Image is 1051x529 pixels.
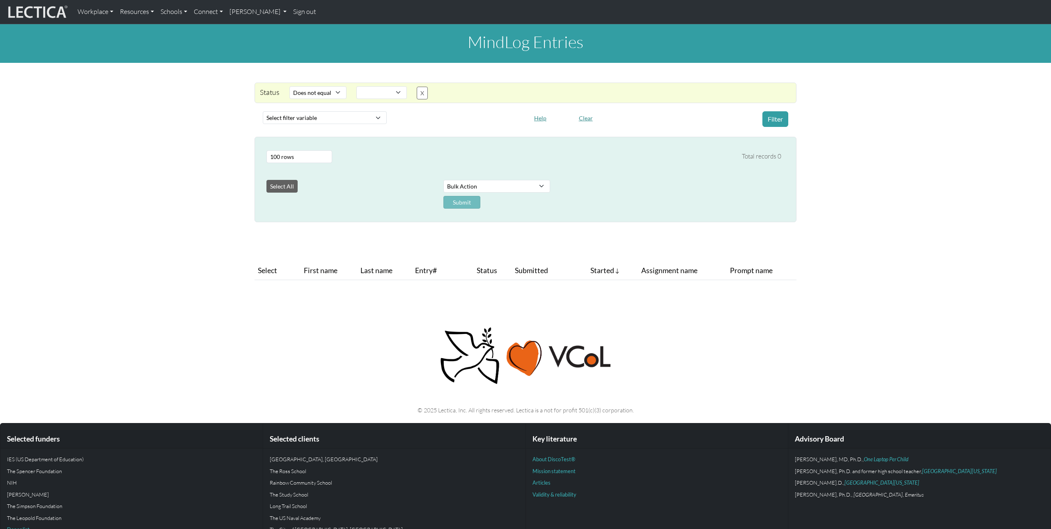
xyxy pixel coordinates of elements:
[530,112,550,124] button: Help
[357,262,412,280] th: Last name
[7,455,256,463] p: IES (US Department of Education)
[532,479,551,486] a: Articles
[762,111,788,127] button: Filter
[266,180,298,193] button: Select All
[270,467,519,475] p: The Ross School
[922,468,997,474] a: [GEOGRAPHIC_DATA][US_STATE]
[795,467,1044,475] p: [PERSON_NAME], Ph.D. and former high school teacher,
[255,86,285,99] div: Status
[290,3,319,21] a: Sign out
[7,514,256,522] p: The Leopold Foundation
[795,490,1044,499] p: [PERSON_NAME], Ph.D.
[270,455,519,463] p: [GEOGRAPHIC_DATA], [GEOGRAPHIC_DATA]
[0,430,263,448] div: Selected funders
[795,478,1044,487] p: [PERSON_NAME].D.,
[270,502,519,510] p: Long Trail School
[7,467,256,475] p: The Spencer Foundation
[844,479,919,486] a: [GEOGRAPHIC_DATA][US_STATE]
[587,262,638,280] th: Started
[532,491,576,498] a: Validity & reliability
[526,430,788,448] div: Key literature
[7,502,256,510] p: The Simpson Foundation
[226,3,290,21] a: [PERSON_NAME]
[7,490,256,499] p: [PERSON_NAME]
[417,87,428,99] button: X
[477,265,497,276] span: Status
[742,152,781,162] div: Total records 0
[515,265,548,276] span: Submitted
[438,326,613,386] img: Peace, love, VCoL
[641,265,698,276] span: Assignment name
[788,430,1051,448] div: Advisory Board
[263,430,525,448] div: Selected clients
[532,468,576,474] a: Mission statement
[255,262,291,280] th: Select
[7,478,256,487] p: NIH
[259,405,792,415] p: © 2025 Lectica, Inc. All rights reserved. Lectica is a not for profit 501(c)(3) corporation.
[532,456,575,462] a: About DiscoTest®
[530,113,550,122] a: Help
[730,265,773,276] span: Prompt name
[575,112,597,124] button: Clear
[270,514,519,522] p: The US Naval Academy
[415,265,452,276] span: Entry#
[795,455,1044,463] p: [PERSON_NAME], MD, Ph.D.,
[190,3,226,21] a: Connect
[117,3,157,21] a: Resources
[157,3,190,21] a: Schools
[6,4,68,20] img: lecticalive
[304,265,337,276] span: First name
[270,478,519,487] p: Rainbow Community School
[864,456,909,462] a: One Laptop Per Child
[270,490,519,499] p: The Study School
[74,3,117,21] a: Workplace
[851,491,924,498] em: , [GEOGRAPHIC_DATA], Emeritus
